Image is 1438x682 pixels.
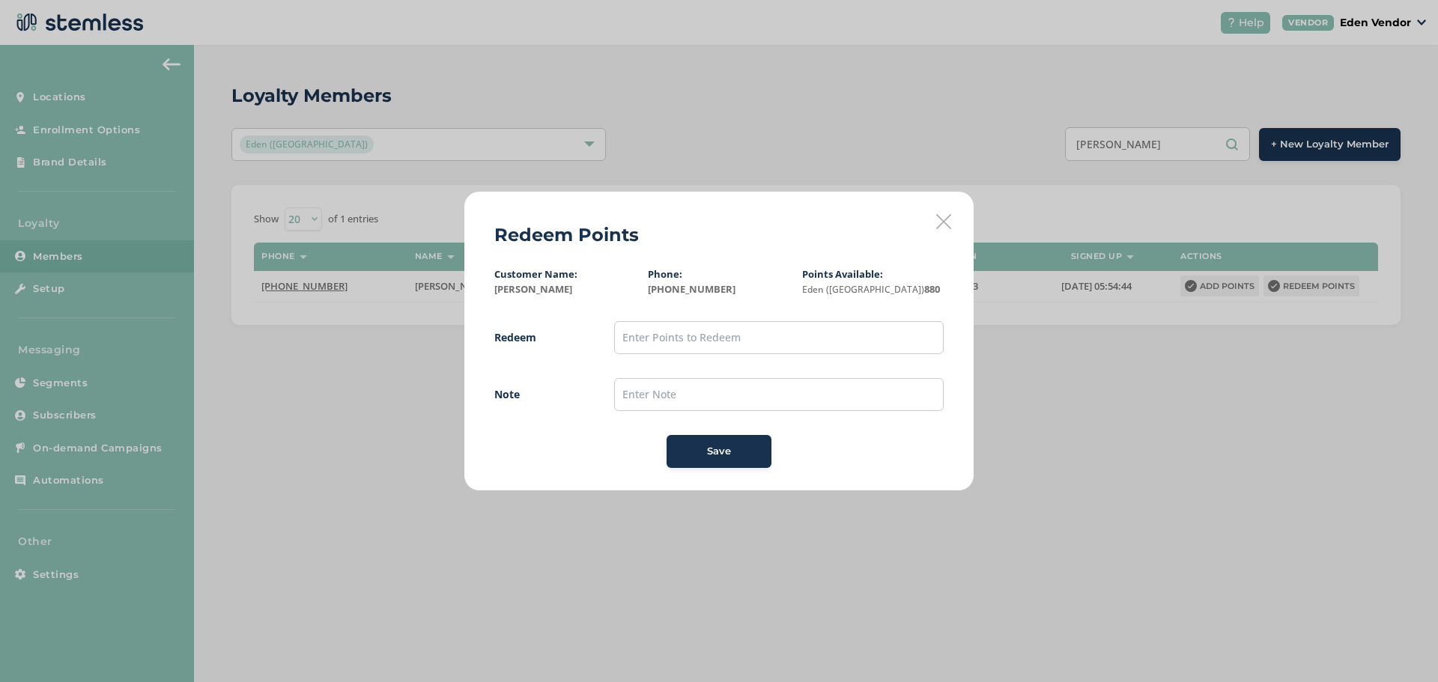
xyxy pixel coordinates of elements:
[707,444,731,459] span: Save
[802,267,883,281] label: Points Available:
[614,378,944,411] input: Enter Note
[494,267,577,281] label: Customer Name:
[494,222,639,249] h2: Redeem Points
[802,282,944,297] label: 880
[802,283,924,296] small: Eden ([GEOGRAPHIC_DATA])
[494,329,584,345] label: Redeem
[614,321,944,354] input: Enter Points to Redeem
[667,435,771,468] button: Save
[494,386,584,402] label: Note
[494,282,636,297] label: [PERSON_NAME]
[1363,610,1438,682] iframe: Chat Widget
[648,282,789,297] label: [PHONE_NUMBER]
[648,267,682,281] label: Phone:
